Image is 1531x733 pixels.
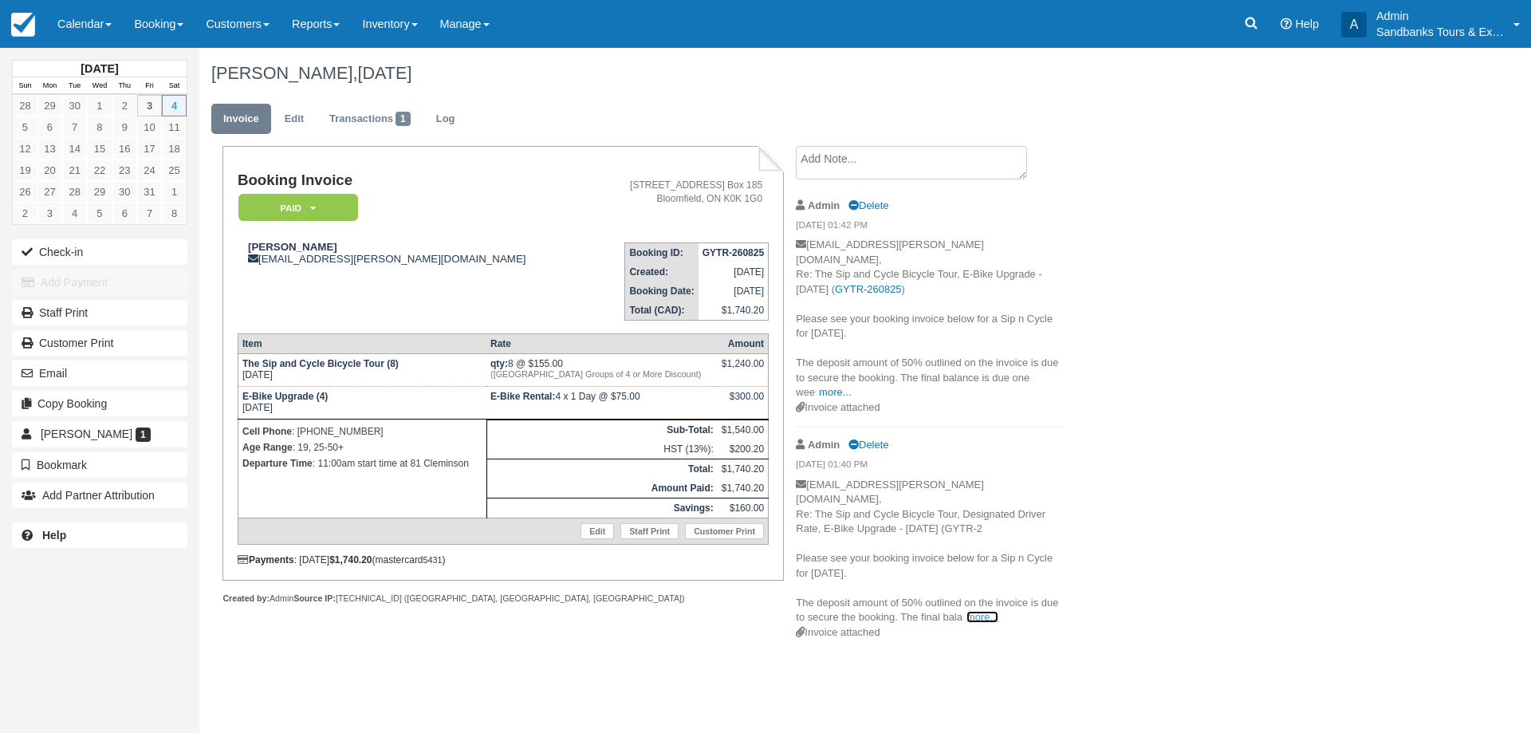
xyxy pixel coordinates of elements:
[966,611,998,623] a: more...
[162,116,187,138] a: 11
[486,354,718,387] td: 8 @ $155.00
[13,138,37,160] a: 12
[137,116,162,138] a: 10
[12,270,187,295] button: Add Payment
[62,77,87,95] th: Tue
[699,282,769,301] td: [DATE]
[12,483,187,508] button: Add Partner Attribution
[329,554,372,566] strong: $1,740.20
[37,160,62,181] a: 20
[242,391,328,402] strong: E-Bike Upgrade (4)
[13,203,37,224] a: 2
[1376,24,1504,40] p: Sandbanks Tours & Experiences
[37,138,62,160] a: 13
[808,439,840,451] strong: Admin
[37,203,62,224] a: 3
[81,62,118,75] strong: [DATE]
[62,138,87,160] a: 14
[162,77,187,95] th: Sat
[835,283,902,295] a: GYTR-260825
[718,459,769,479] td: $1,740.20
[211,64,1336,83] h1: [PERSON_NAME],
[396,112,411,126] span: 1
[722,391,764,415] div: $300.00
[62,160,87,181] a: 21
[796,219,1065,236] em: [DATE] 01:42 PM
[625,282,699,301] th: Booking Date:
[12,361,187,386] button: Email
[796,625,1065,640] div: Invoice attached
[162,203,187,224] a: 8
[87,95,112,116] a: 1
[423,555,443,565] small: 5431
[12,522,187,548] a: Help
[112,181,137,203] a: 30
[424,104,467,135] a: Log
[796,478,1065,625] p: [EMAIL_ADDRESS][PERSON_NAME][DOMAIN_NAME], Re: The Sip and Cycle Bicycle Tour, Designated Driver ...
[685,523,764,539] a: Customer Print
[848,199,888,211] a: Delete
[718,334,769,354] th: Amount
[486,387,718,420] td: 4 x 1 Day @ $75.00
[242,358,399,369] strong: The Sip and Cycle Bicycle Tour (8)
[162,95,187,116] a: 4
[699,301,769,321] td: $1,740.20
[581,523,614,539] a: Edit
[796,238,1065,400] p: [EMAIL_ADDRESS][PERSON_NAME][DOMAIN_NAME], Re: The Sip and Cycle Bicycle Tour, E-Bike Upgrade - [...
[137,160,162,181] a: 24
[242,442,293,453] strong: Age Range
[62,203,87,224] a: 4
[238,172,591,189] h1: Booking Invoice
[62,116,87,138] a: 7
[11,13,35,37] img: checkfront-main-nav-mini-logo.png
[718,479,769,499] td: $1,740.20
[37,95,62,116] a: 29
[238,334,486,354] th: Item
[248,241,337,253] strong: [PERSON_NAME]
[37,116,62,138] a: 6
[293,593,336,603] strong: Source IP:
[112,203,137,224] a: 6
[1376,8,1504,24] p: Admin
[486,334,718,354] th: Rate
[238,193,352,223] a: Paid
[1341,12,1367,37] div: A
[162,181,187,203] a: 1
[703,247,764,258] strong: GYTR-260825
[12,452,187,478] button: Bookmark
[486,459,718,479] th: Total:
[87,160,112,181] a: 22
[238,354,486,387] td: [DATE]
[486,439,718,459] td: HST (13%):
[112,138,137,160] a: 16
[37,181,62,203] a: 27
[242,426,292,437] strong: Cell Phone
[242,458,313,469] strong: Departure Time
[87,138,112,160] a: 15
[112,116,137,138] a: 9
[699,262,769,282] td: [DATE]
[12,391,187,416] button: Copy Booking
[242,455,482,471] p: : 11:00am start time at 81 Cleminson
[273,104,316,135] a: Edit
[112,160,137,181] a: 23
[87,203,112,224] a: 5
[12,300,187,325] a: Staff Print
[87,181,112,203] a: 29
[112,77,137,95] th: Thu
[137,77,162,95] th: Fri
[222,593,270,603] strong: Created by:
[13,95,37,116] a: 28
[137,181,162,203] a: 31
[62,95,87,116] a: 30
[486,420,718,440] th: Sub-Total:
[136,428,151,442] span: 1
[242,424,482,439] p: : [PHONE_NUMBER]
[222,593,783,605] div: Admin [TECHNICAL_ID] ([GEOGRAPHIC_DATA], [GEOGRAPHIC_DATA], [GEOGRAPHIC_DATA])
[819,386,851,398] a: more...
[42,529,66,542] b: Help
[12,421,187,447] a: [PERSON_NAME] 1
[796,458,1065,475] em: [DATE] 01:40 PM
[490,369,714,379] em: ([GEOGRAPHIC_DATA] Groups of 4 or More Discount)
[62,181,87,203] a: 28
